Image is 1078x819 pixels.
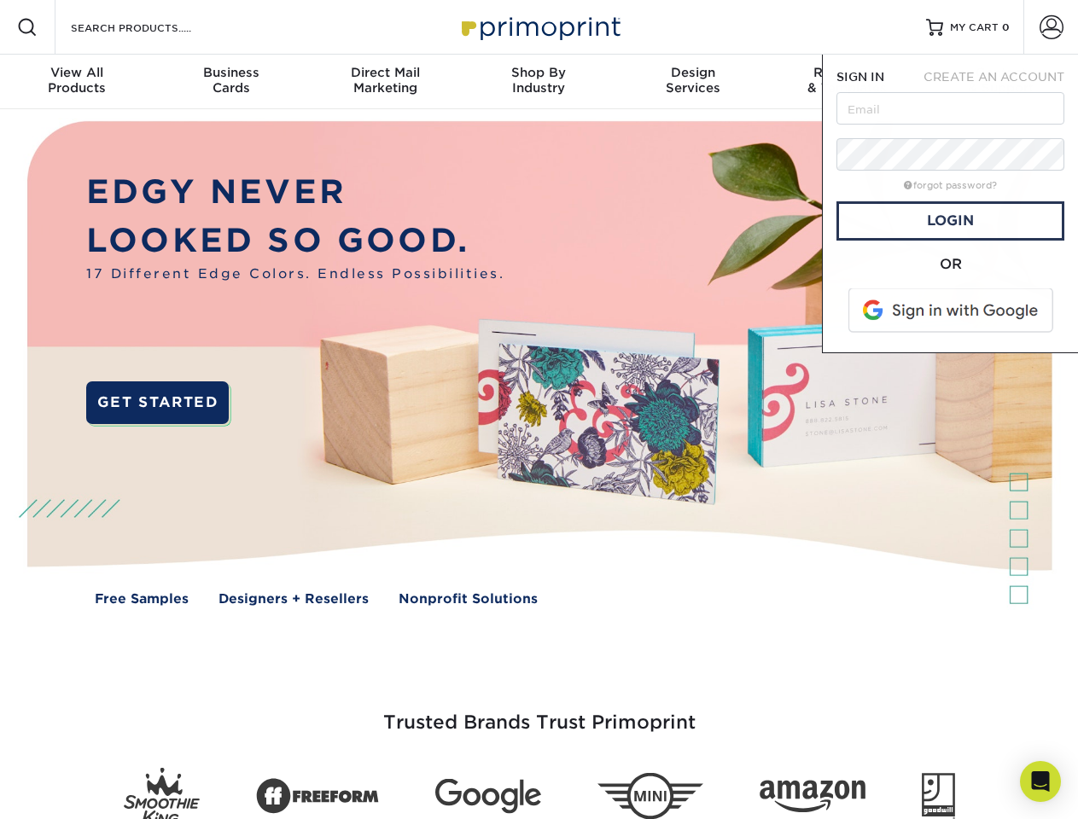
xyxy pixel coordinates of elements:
a: Nonprofit Solutions [399,590,538,609]
a: BusinessCards [154,55,307,109]
span: Design [616,65,770,80]
span: 17 Different Edge Colors. Endless Possibilities. [86,264,504,284]
h3: Trusted Brands Trust Primoprint [40,671,1039,754]
a: Designers + Resellers [219,590,369,609]
div: Marketing [308,65,462,96]
iframe: Google Customer Reviews [4,767,145,813]
span: Business [154,65,307,80]
a: Login [836,201,1064,241]
input: SEARCH PRODUCTS..... [69,17,236,38]
a: GET STARTED [86,381,229,424]
img: Primoprint [454,9,625,45]
div: Services [616,65,770,96]
span: 0 [1002,21,1010,33]
span: SIGN IN [836,70,884,84]
div: OR [836,254,1064,275]
div: Cards [154,65,307,96]
span: CREATE AN ACCOUNT [924,70,1064,84]
div: Open Intercom Messenger [1020,761,1061,802]
input: Email [836,92,1064,125]
span: Direct Mail [308,65,462,80]
a: Free Samples [95,590,189,609]
a: DesignServices [616,55,770,109]
img: Google [435,779,541,814]
span: MY CART [950,20,999,35]
a: forgot password? [904,180,997,191]
a: Shop ByIndustry [462,55,615,109]
a: Resources& Templates [770,55,924,109]
p: EDGY NEVER [86,168,504,217]
div: & Templates [770,65,924,96]
div: Industry [462,65,615,96]
img: Goodwill [922,773,955,819]
a: Direct MailMarketing [308,55,462,109]
p: LOOKED SO GOOD. [86,217,504,265]
img: Amazon [760,781,865,813]
span: Resources [770,65,924,80]
span: Shop By [462,65,615,80]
